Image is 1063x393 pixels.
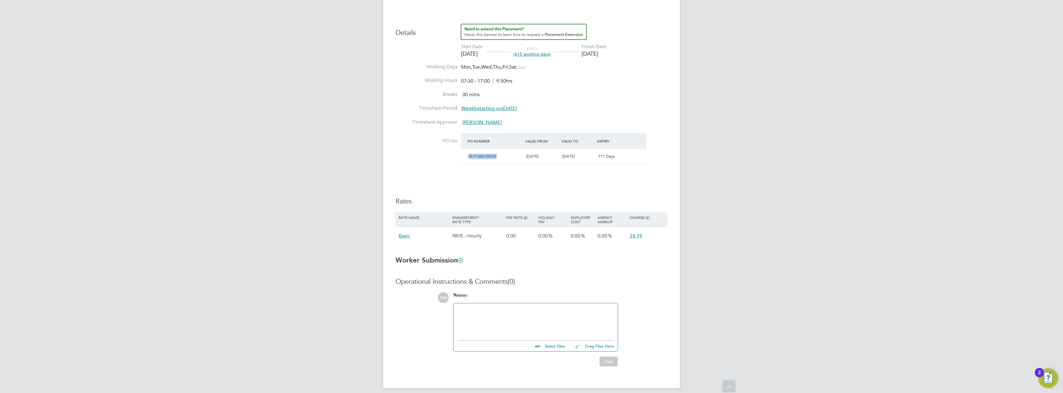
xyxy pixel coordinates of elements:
[509,64,517,70] span: Sat,
[396,91,457,98] label: Breaks
[461,44,483,50] div: Start Date
[396,119,457,126] label: Timesheet Approver
[396,77,457,84] label: Working Hours
[582,50,606,57] div: [DATE]
[1038,368,1058,388] button: Open Resource Center, 2 new notifications
[560,135,596,147] div: Valid To
[505,227,537,245] div: 0.00
[396,64,457,70] label: Working Days
[505,212,537,223] div: Pay Rate (£)
[524,135,560,147] div: Valid From
[538,233,548,239] span: 0.00
[396,105,457,112] label: Timesheet Period
[396,24,667,37] h3: Details
[451,227,505,245] div: PAYE - Hourly
[493,64,502,70] span: Thu,
[493,78,512,84] span: 9.50hrs
[598,154,615,159] span: 717 Days
[570,340,614,353] button: Drag Files Here
[569,212,596,227] div: Employer Cost
[462,92,480,98] span: 30 mins
[596,212,628,227] div: Agency Markup
[396,197,667,206] h3: Rates
[396,256,463,264] b: Worker Submission
[630,233,642,239] span: 24.19
[461,105,517,112] span: starting on
[461,24,587,40] button: How to extend a Placement?
[502,64,509,70] span: Fri,
[596,135,632,147] div: Expiry
[562,154,575,159] span: [DATE]
[399,233,410,239] span: Basic
[508,277,515,286] span: (0)
[526,154,539,159] span: [DATE]
[468,154,497,159] span: M-F1482/00039
[461,78,512,84] div: 07:30 - 17:00
[582,44,606,50] div: Finish Date
[451,212,505,227] div: Engagement/ Rate Type
[438,292,449,303] span: DM
[510,46,554,57] div: DAYS
[502,105,517,112] em: [DATE]
[462,119,502,126] span: [PERSON_NAME]
[1038,373,1041,381] div: 2
[396,277,667,286] h3: Operational Instructions & Comments
[461,50,483,57] div: [DATE]
[461,105,477,112] em: Weekly
[599,357,618,366] button: Post
[461,64,472,70] span: Mon,
[537,212,569,227] div: Holiday Pay
[397,212,451,223] div: Rate Name
[472,64,481,70] span: Tue,
[598,233,607,239] span: 0.00
[571,233,580,239] span: 0.00
[517,64,526,70] span: Sun
[481,64,493,70] span: Wed,
[453,293,461,298] span: You
[514,51,551,57] span: (615 working days)
[628,212,666,223] div: Charge (£)
[396,138,457,144] label: PO No
[453,292,618,303] div: say:
[466,135,524,147] div: PO Number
